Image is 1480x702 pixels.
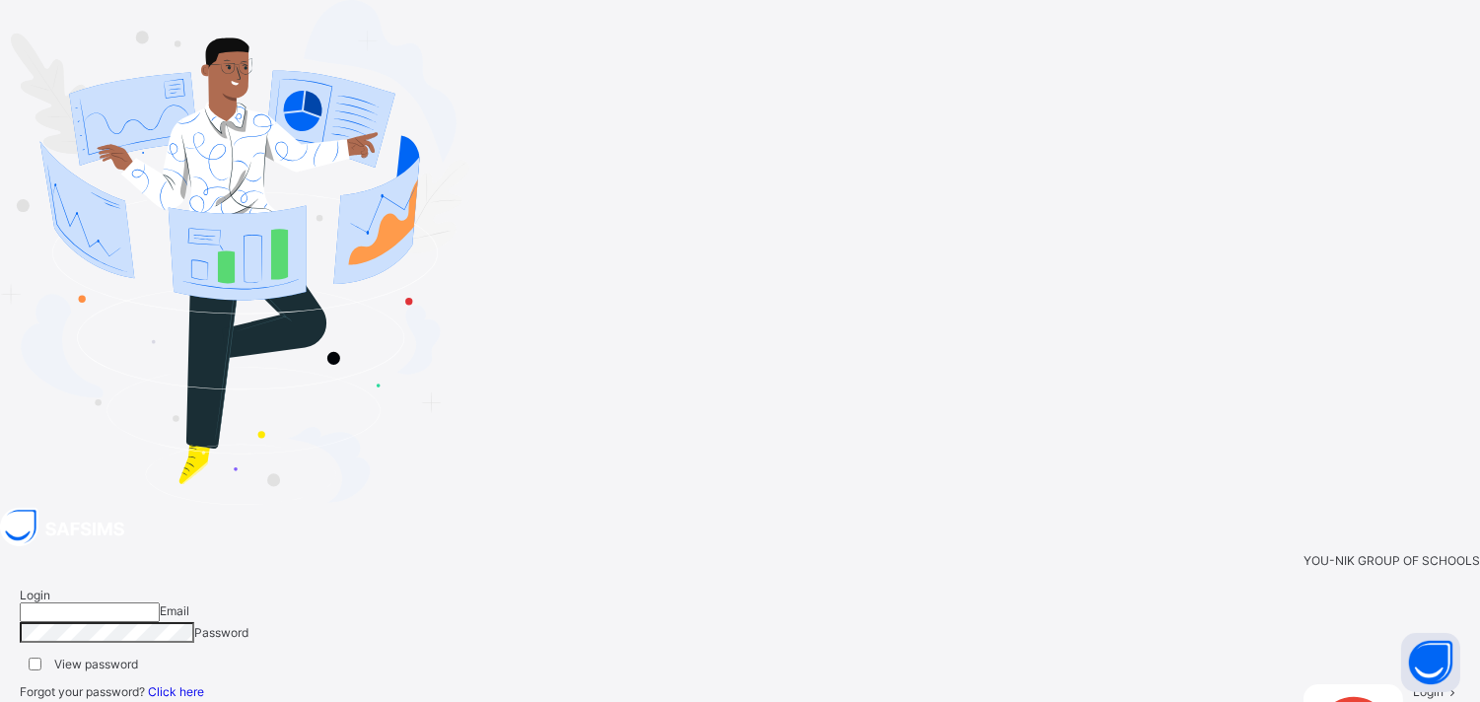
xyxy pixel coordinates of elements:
label: View password [54,657,138,671]
span: Forgot your password? [20,684,204,699]
a: Click here [148,684,204,699]
span: YOU-NIK GROUP OF SCHOOLS [1304,553,1480,568]
span: Login [20,588,50,602]
span: Email [160,603,189,618]
button: Open asap [1401,633,1460,692]
span: Password [194,625,248,640]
